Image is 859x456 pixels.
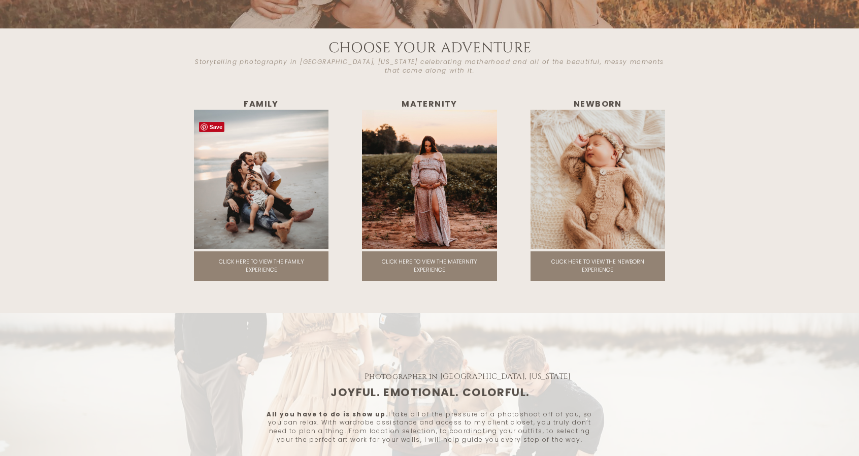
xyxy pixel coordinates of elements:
code: Choose your adventure [328,39,531,57]
strong: NEWBORN [574,98,622,110]
a: click here to view the family experience [194,251,328,281]
h3: Photographer in [GEOGRAPHIC_DATA], [US_STATE] [365,373,571,380]
em: Storytelling photography in [GEOGRAPHIC_DATA], [US_STATE] celebrating motherhood and all of the b... [195,57,667,75]
strong: FAMILY [244,98,278,110]
a: click here to view the maternity experience [362,251,497,281]
strong: MATERNITY [402,98,457,110]
strong: JOYFUL. EMOTIONAL. COLORFUL. [331,384,530,400]
p: I take all of the pressure of a photoshoot off of you, so you can relax. With wardrobe assistance... [263,410,596,444]
strong: All you have to do is show up. [267,410,388,418]
a: click here to view the newborn experience [531,251,665,281]
a: Pin it! [199,122,224,132]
